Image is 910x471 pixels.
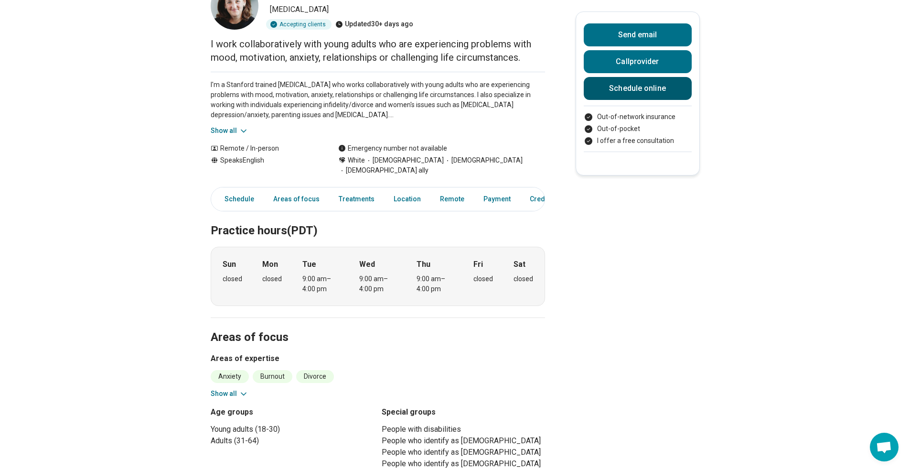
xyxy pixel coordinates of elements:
p: [MEDICAL_DATA] [270,4,545,15]
span: [DEMOGRAPHIC_DATA] [365,155,444,165]
div: Accepting clients [266,19,332,30]
h3: Special groups [382,406,545,418]
li: Out-of-network insurance [584,112,692,122]
strong: Mon [262,259,278,270]
div: Open chat [870,433,899,461]
a: Remote [434,189,470,209]
a: Treatments [333,189,380,209]
li: People who identify as [DEMOGRAPHIC_DATA] [382,458,545,470]
li: People who identify as [DEMOGRAPHIC_DATA] [382,447,545,458]
h2: Areas of focus [211,307,545,346]
button: Callprovider [584,50,692,73]
div: closed [514,274,533,284]
div: closed [262,274,282,284]
li: Out-of-pocket [584,124,692,134]
li: I offer a free consultation [584,136,692,146]
div: 9:00 am – 4:00 pm [302,274,339,294]
li: Burnout [253,370,292,383]
a: Location [388,189,427,209]
a: Credentials [524,189,572,209]
div: Speaks English [211,155,319,175]
li: People with disabilities [382,424,545,435]
li: Young adults (18-30) [211,424,374,435]
li: Anxiety [211,370,249,383]
a: Schedule [213,189,260,209]
p: I work collaboratively with young adults who are experiencing problems with mood, motivation, anx... [211,37,545,64]
div: Emergency number not available [338,143,447,153]
h2: Practice hours (PDT) [211,200,545,239]
strong: Thu [417,259,430,270]
li: Adults (31-64) [211,435,374,447]
span: [DEMOGRAPHIC_DATA] ally [338,165,428,175]
h3: Age groups [211,406,374,418]
div: Updated 30+ days ago [335,19,413,30]
ul: Payment options [584,112,692,146]
li: People who identify as [DEMOGRAPHIC_DATA] [382,435,545,447]
h3: Areas of expertise [211,353,545,364]
button: Show all [211,126,248,136]
div: closed [223,274,242,284]
span: White [348,155,365,165]
strong: Sun [223,259,236,270]
strong: Wed [359,259,375,270]
strong: Fri [473,259,483,270]
li: Divorce [296,370,334,383]
button: Send email [584,23,692,46]
span: [DEMOGRAPHIC_DATA] [444,155,523,165]
a: Areas of focus [268,189,325,209]
strong: Tue [302,259,316,270]
a: Schedule online [584,77,692,100]
a: Payment [478,189,516,209]
div: closed [473,274,493,284]
div: 9:00 am – 4:00 pm [359,274,396,294]
div: When does the program meet? [211,247,545,306]
div: Remote / In-person [211,143,319,153]
button: Show all [211,389,248,399]
div: 9:00 am – 4:00 pm [417,274,453,294]
p: I'm a Stanford trained [MEDICAL_DATA] who works collaboratively with young adults who are experie... [211,80,545,120]
strong: Sat [514,259,525,270]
